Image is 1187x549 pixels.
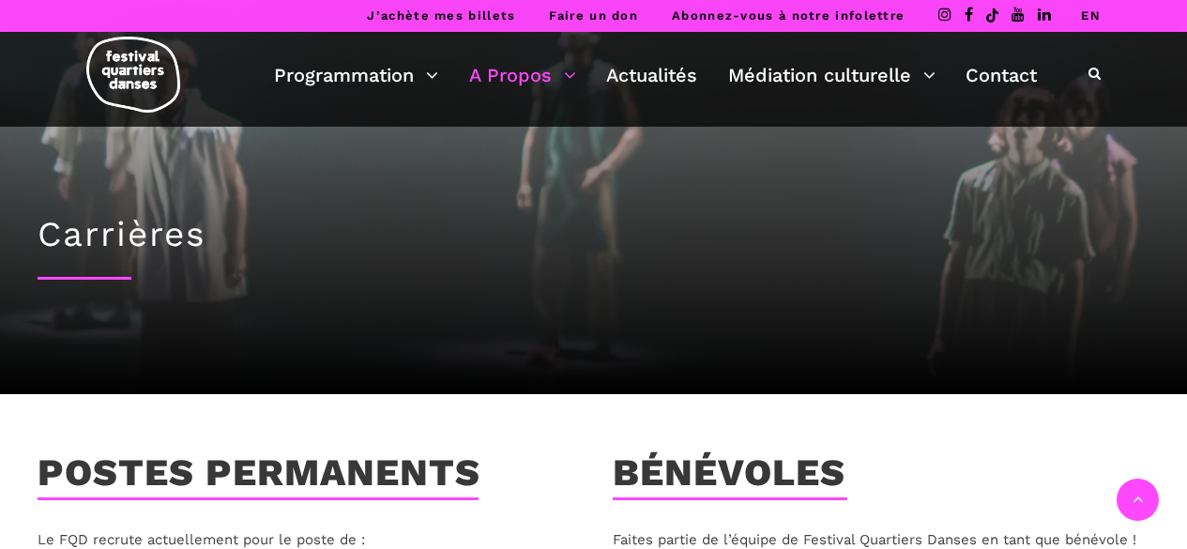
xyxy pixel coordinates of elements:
[728,59,936,91] a: Médiation culturelle
[367,8,515,23] a: J’achète mes billets
[613,450,845,497] h3: Bénévoles
[966,59,1037,91] a: Contact
[38,214,1149,255] h1: Carrières
[86,37,180,113] img: logo-fqd-med
[672,8,905,23] a: Abonnez-vous à notre infolettre
[606,59,697,91] a: Actualités
[274,59,438,91] a: Programmation
[38,450,480,497] h3: Postes permanents
[549,8,638,23] a: Faire un don
[1081,8,1101,23] a: EN
[469,59,576,91] a: A Propos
